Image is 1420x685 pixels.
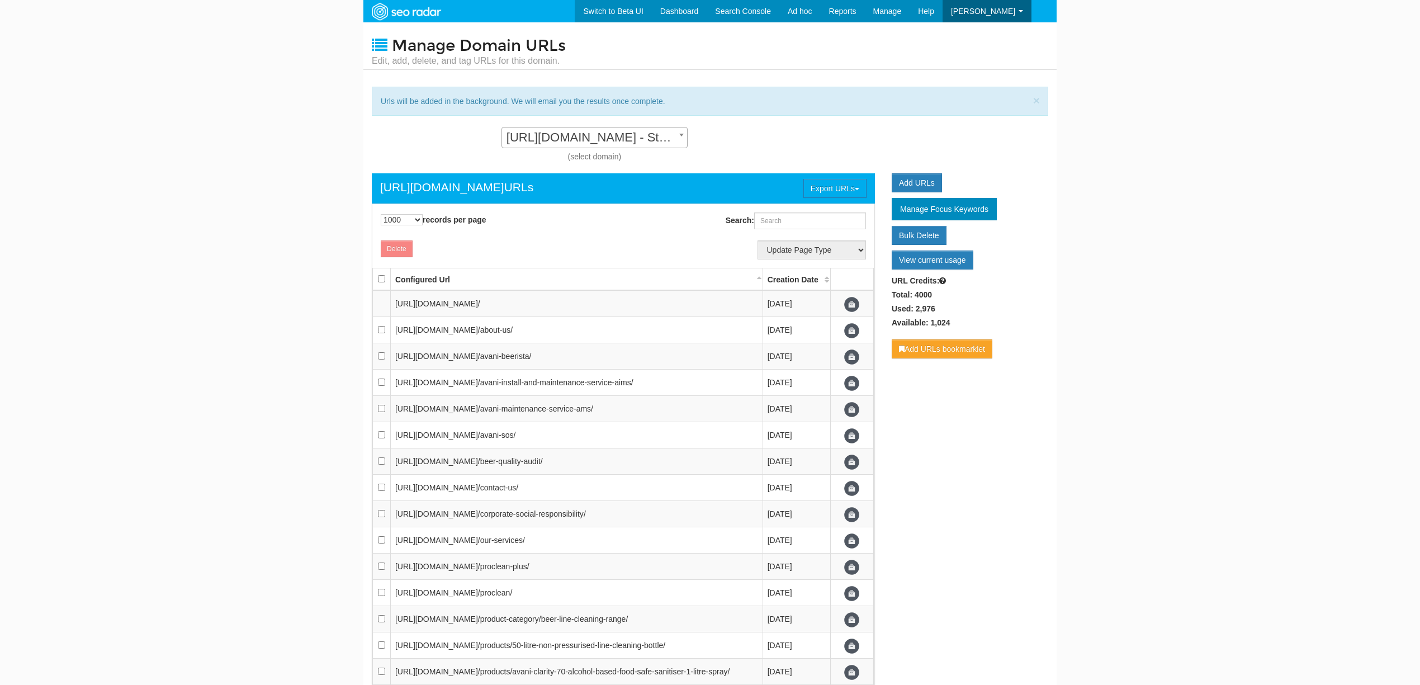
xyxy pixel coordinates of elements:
[395,325,478,334] span: [URL][DOMAIN_NAME]
[763,343,830,370] td: [DATE]
[892,339,992,358] a: Add URLs bookmarklet
[586,641,666,650] span: ed-line-cleaning-bottle/
[763,422,830,448] td: [DATE]
[844,323,859,338] span: Update URL
[372,87,1048,116] div: Urls will be added in the background. We will email you the results once complete.
[844,455,859,470] span: Update URL
[892,173,942,192] a: Add URLs
[763,370,830,396] td: [DATE]
[395,457,478,466] span: [URL][DOMAIN_NAME]
[372,151,817,162] div: (select domain)
[381,240,413,257] button: Delete
[892,317,950,328] label: Available: 1,024
[380,179,504,196] a: [URL][DOMAIN_NAME]
[478,352,532,361] span: /avani-beerista/
[381,214,423,225] select: records per page
[844,349,859,365] span: Update URL
[478,562,529,571] span: /proclean-plus/
[900,205,988,214] span: Manage Focus Keywords
[478,299,480,308] span: /
[478,641,586,650] span: /products/50-litre-non-pressuris
[803,179,867,198] button: Export URLs
[892,198,997,220] a: Manage Focus Keywords
[395,378,478,387] span: [URL][DOMAIN_NAME]
[367,2,444,22] img: SEORadar
[763,268,830,291] th: Creation Date: activate to sort column ascending
[844,507,859,522] span: Update URL
[844,665,859,680] span: Update URL
[892,303,935,314] label: Used: 2,976
[478,509,584,518] span: /corporate-social-responsibility
[763,317,830,343] td: [DATE]
[763,527,830,554] td: [DATE]
[844,639,859,654] span: Update URL
[591,378,633,387] span: ervice-aims/
[844,533,859,549] span: Update URL
[390,268,763,291] th: Configured Url: activate to sort column descending
[501,127,688,148] span: https://www.avanisolutions.co.uk/ - Standard
[763,659,830,685] td: [DATE]
[395,404,478,413] span: [URL][DOMAIN_NAME]
[951,7,1015,16] span: [PERSON_NAME]
[873,7,902,16] span: Manage
[392,36,566,55] span: Manage Domain URLs
[478,588,512,597] span: /proclean/
[763,475,830,501] td: [DATE]
[395,483,478,492] span: [URL][DOMAIN_NAME]
[715,7,771,16] span: Search Console
[478,615,589,623] span: /product-category/beer-line-clea
[844,297,859,312] span: Update URL
[763,396,830,422] td: [DATE]
[478,378,591,387] span: /avani-install-and-maintenance-s
[829,7,856,16] span: Reports
[788,7,812,16] span: Ad hoc
[395,352,478,361] span: [URL][DOMAIN_NAME]
[892,251,973,270] a: View current usage
[763,580,830,606] td: [DATE]
[763,448,830,475] td: [DATE]
[395,299,478,308] span: [URL][DOMAIN_NAME]
[844,428,859,443] span: Update URL
[395,641,478,650] span: [URL][DOMAIN_NAME]
[395,667,478,676] span: [URL][DOMAIN_NAME]
[478,404,593,413] span: /avani-maintenance-service-ams/
[763,290,830,317] td: [DATE]
[395,536,478,545] span: [URL][DOMAIN_NAME]
[918,7,934,16] span: Help
[395,431,478,440] span: [URL][DOMAIN_NAME]
[502,130,687,145] span: https://www.avanisolutions.co.uk/ - Standard
[892,226,946,245] a: Bulk Delete
[695,667,730,676] span: itre-spray/
[395,509,478,518] span: [URL][DOMAIN_NAME]
[478,667,587,676] span: /products/avani-clarity-70-alcoh
[584,509,586,518] span: /
[844,376,859,391] span: Update URL
[478,431,516,440] span: /avani-sos/
[380,179,533,196] div: URLs
[395,588,478,597] span: [URL][DOMAIN_NAME]
[892,275,946,286] label: URL Credits:
[381,214,486,225] label: records per page
[478,457,543,466] span: /beer-quality-audit/
[763,606,830,632] td: [DATE]
[844,402,859,417] span: Update URL
[478,483,518,492] span: /contact-us/
[763,501,830,527] td: [DATE]
[588,615,628,623] span: ning-range/
[478,325,513,334] span: /about-us/
[763,632,830,659] td: [DATE]
[395,562,478,571] span: [URL][DOMAIN_NAME]
[372,55,566,67] small: Edit, add, delete, and tag URLs for this domain.
[754,212,866,229] input: Search:
[586,667,695,676] span: ol-based-food-safe-sanitiser-1-l
[844,586,859,601] span: Update URL
[395,615,478,623] span: [URL][DOMAIN_NAME]
[844,612,859,627] span: Update URL
[763,554,830,580] td: [DATE]
[892,289,932,300] label: Total: 4000
[844,560,859,575] span: Update URL
[844,481,859,496] span: Update URL
[726,212,866,229] label: Search:
[1033,95,1040,106] button: ×
[478,536,525,545] span: /our-services/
